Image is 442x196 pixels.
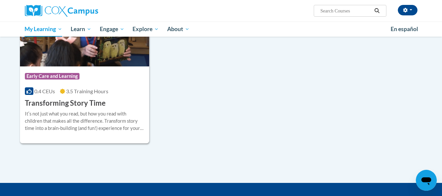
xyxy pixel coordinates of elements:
[100,25,124,33] span: Engage
[96,22,129,37] a: Engage
[128,22,163,37] a: Explore
[25,5,98,17] img: Cox Campus
[15,22,427,37] div: Main menu
[416,170,437,191] iframe: Button to launch messaging window, conversation in progress
[25,110,145,132] div: Itʹs not just what you read, but how you read with children that makes all the difference. Transf...
[167,25,189,33] span: About
[386,22,422,36] a: En español
[372,7,382,15] button: Search
[25,25,62,33] span: My Learning
[66,88,108,94] span: 3.5 Training Hours
[25,5,149,17] a: Cox Campus
[25,73,80,80] span: Early Care and Learning
[163,22,194,37] a: About
[25,98,106,108] h3: Transforming Story Time
[133,25,159,33] span: Explore
[34,88,55,94] span: 0.4 CEUs
[66,22,96,37] a: Learn
[320,7,372,15] input: Search Courses
[398,5,417,15] button: Account Settings
[71,25,91,33] span: Learn
[21,22,67,37] a: My Learning
[391,26,418,32] span: En español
